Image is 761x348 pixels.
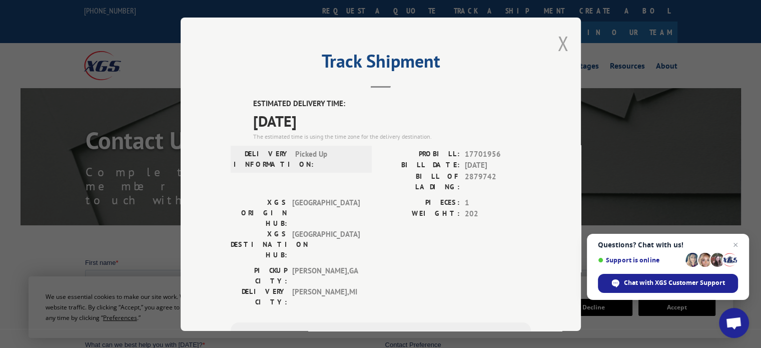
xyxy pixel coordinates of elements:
span: Contact Preference [300,83,356,91]
span: [DATE] [465,160,531,171]
label: ESTIMATED DELIVERY TIME: [253,98,531,110]
span: Chat with XGS Customer Support [624,278,725,287]
span: [PERSON_NAME] , GA [292,265,360,286]
label: BILL DATE: [381,160,460,171]
label: PROBILL: [381,148,460,160]
input: Contact by Email [303,99,309,105]
span: Picked Up [295,148,363,169]
span: [GEOGRAPHIC_DATA] [292,228,360,260]
span: Close chat [729,239,741,251]
span: Phone number [300,42,343,50]
span: [GEOGRAPHIC_DATA] [292,197,360,228]
label: XGS ORIGIN HUB: [231,197,287,228]
button: Close modal [557,30,568,57]
div: Open chat [719,308,749,338]
label: WEIGHT: [381,208,460,220]
span: Last name [300,1,331,9]
span: 202 [465,208,531,220]
label: XGS DESTINATION HUB: [231,228,287,260]
span: Contact by Phone [312,113,363,120]
h2: Track Shipment [231,54,531,73]
span: 17701956 [465,148,531,160]
span: [PERSON_NAME] , MI [292,286,360,307]
label: DELIVERY INFORMATION: [234,148,290,169]
span: 2879742 [465,171,531,192]
div: Chat with XGS Customer Support [598,274,738,293]
span: 1 [465,197,531,208]
input: Contact by Phone [303,112,309,119]
span: Questions? Chat with us! [598,241,738,249]
label: DELIVERY CITY: [231,286,287,307]
span: [DATE] [253,109,531,132]
label: PICKUP CITY: [231,265,287,286]
div: The estimated time is using the time zone for the delivery destination. [253,132,531,141]
span: Support is online [598,256,682,264]
label: BILL OF LADING: [381,171,460,192]
label: PIECES: [381,197,460,208]
span: Contact by Email [312,99,361,107]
